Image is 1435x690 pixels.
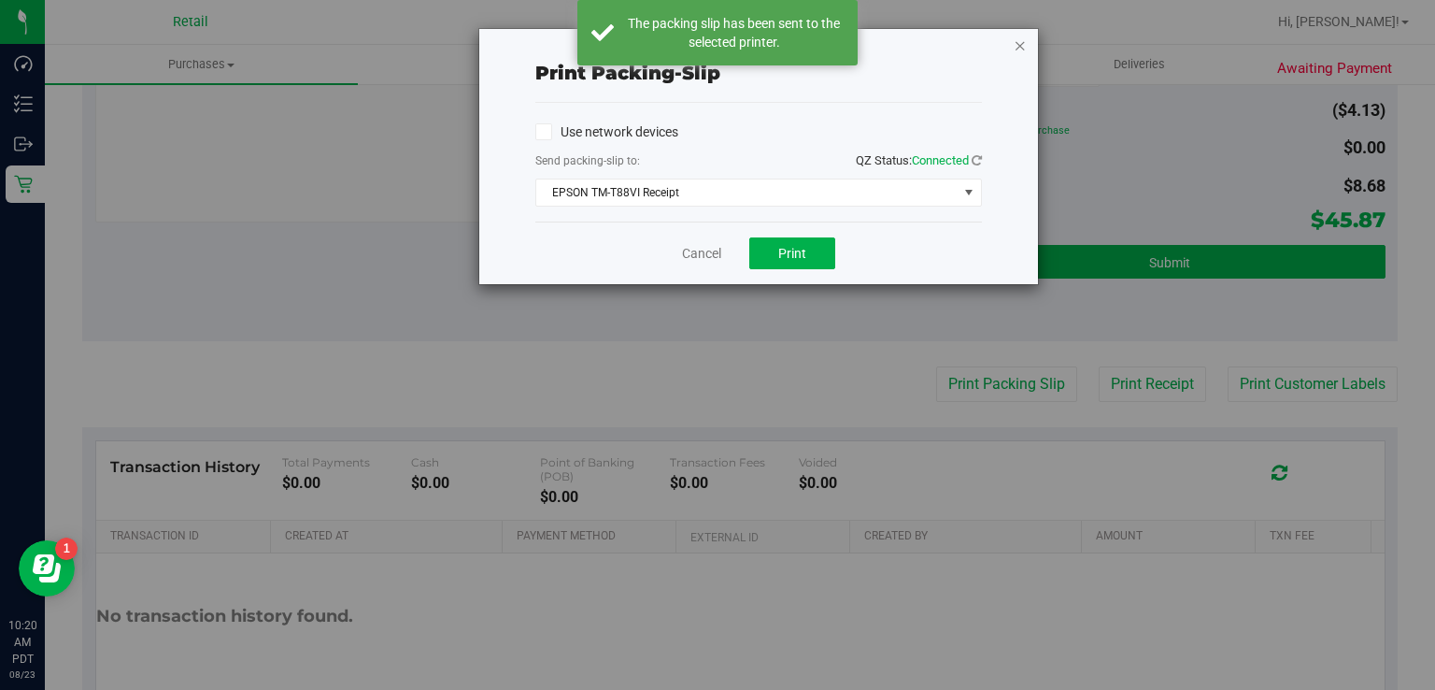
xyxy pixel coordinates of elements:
iframe: Resource center [19,540,75,597]
span: Print packing-slip [535,62,720,84]
span: Connected [912,153,969,167]
span: Print [778,246,806,261]
button: Print [749,237,835,269]
span: EPSON TM-T88VI Receipt [536,180,958,206]
div: The packing slip has been sent to the selected printer. [624,14,844,51]
a: Cancel [682,244,721,264]
label: Send packing-slip to: [535,152,640,169]
span: select [957,180,980,206]
span: QZ Status: [856,153,982,167]
iframe: Resource center unread badge [55,538,78,560]
label: Use network devices [535,122,678,142]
